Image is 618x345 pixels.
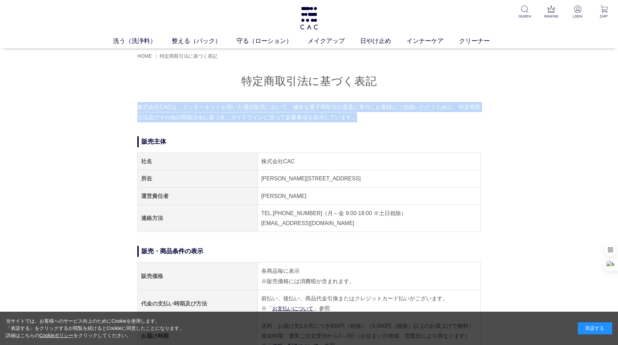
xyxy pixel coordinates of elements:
[137,102,481,122] p: 株式会社CACは、インターネットを用いた通信販売において、健全な電子商取引の普及に寄与しお客様にご信頼いただくために、特定商取引法及びその他の関係法令に基づき、ガイドラインに沿って必要事項を表示...
[578,322,612,334] div: 承諾する
[360,36,407,46] a: 日やけ止め
[113,36,172,46] a: 洗う（洗浄料）
[543,14,560,19] p: RANKING
[299,7,319,30] img: logo
[137,136,481,147] h2: 販売主体
[257,170,480,187] td: [PERSON_NAME][STREET_ADDRESS]
[257,204,480,232] td: TEL.[PHONE_NUMBER]（月～金 9:00-18:00 ※土日祝除） [EMAIL_ADDRESS][DOMAIN_NAME]
[160,53,217,59] span: 特定商取引法に基づく表記
[137,246,481,257] h2: 販売・商品条件の表示
[516,5,533,19] a: SEARCH
[138,170,258,187] th: 所在
[172,36,237,46] a: 整える（パック）
[138,204,258,232] th: 連絡方法
[6,318,184,339] div: 当サイトでは、お客様へのサービス向上のためにCookieを使用します。 「承諾する」をクリックするか閲覧を続けるとCookieに同意したことになります。 詳細はこちらの をクリックしてください。
[407,36,459,46] a: インナーケア
[137,74,481,89] h1: 特定商取引法に基づく表記
[596,14,613,19] p: CART
[308,36,360,46] a: メイクアップ
[272,305,313,311] a: お支払いについて
[596,5,613,19] a: CART
[516,14,533,19] p: SEARCH
[257,153,480,170] td: 株式会社CAC
[257,187,480,204] td: [PERSON_NAME]
[138,263,258,290] th: 販売価格
[569,5,586,19] a: LOGIN
[155,53,219,59] li: 〉
[237,36,308,46] a: 守る（ローション）
[39,333,74,338] a: Cookieポリシー
[543,5,560,19] a: RANKING
[138,187,258,204] th: 運営責任者
[137,53,152,59] a: HOME
[257,290,480,318] td: 前払い、後払い、商品代金引換またはクレジットカード払いがございます。 ※「 」参照
[138,290,258,318] th: 代金の支払い時期及び方法
[257,263,480,290] td: 各商品毎に表示 ※販売価格には消費税が含まれます。
[138,153,258,170] th: 社名
[569,14,586,19] p: LOGIN
[459,36,505,46] a: クリーナー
